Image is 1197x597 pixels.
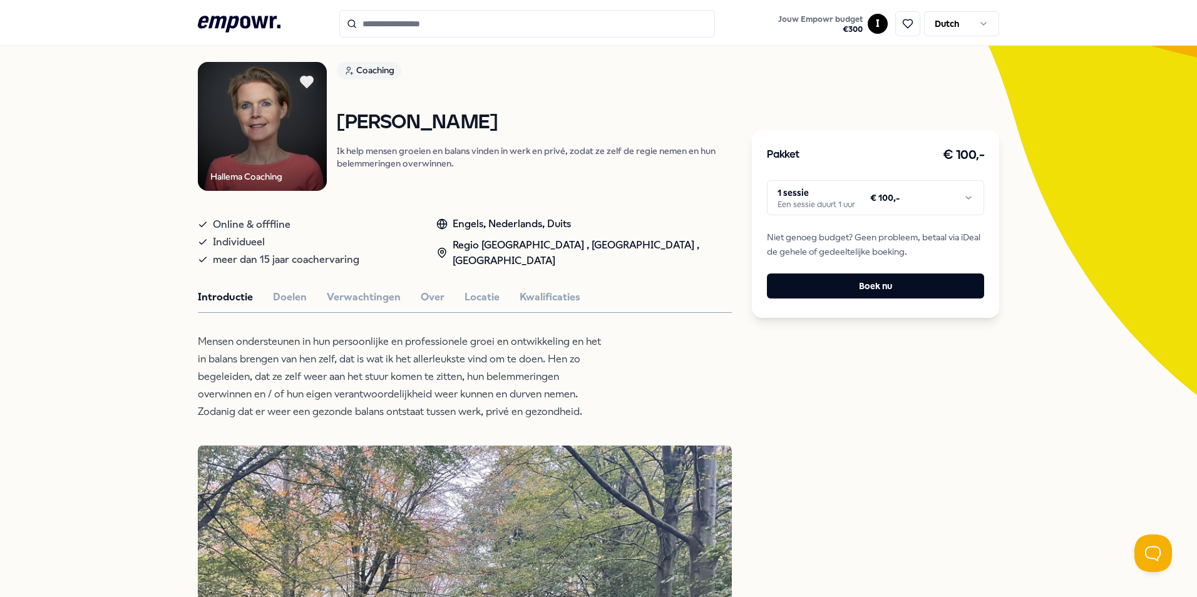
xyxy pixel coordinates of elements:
button: Kwalificaties [520,289,580,305]
button: Locatie [465,289,500,305]
span: Individueel [213,233,265,251]
input: Search for products, categories or subcategories [339,10,715,38]
p: Ik help mensen groeien en balans vinden in werk en privé, zodat ze zelf de regie nemen en hun bel... [337,145,732,170]
a: Coaching [337,62,732,84]
span: Niet genoeg budget? Geen probleem, betaal via iDeal de gehele of gedeeltelijke boeking. [767,230,984,258]
div: Hallema Coaching [210,170,282,183]
span: € 300 [778,24,863,34]
h1: [PERSON_NAME] [337,112,732,134]
button: I [868,14,888,34]
span: Online & offfline [213,216,290,233]
button: Verwachtingen [327,289,401,305]
iframe: Help Scout Beacon - Open [1134,534,1172,572]
h3: Pakket [767,147,799,163]
img: Product Image [198,62,327,191]
span: Jouw Empowr budget [778,14,863,24]
div: Engels, Nederlands, Duits [436,216,732,232]
div: Regio [GEOGRAPHIC_DATA] , [GEOGRAPHIC_DATA] , [GEOGRAPHIC_DATA] [436,237,732,269]
button: Boek nu [767,273,984,298]
div: Coaching [337,62,401,79]
a: Jouw Empowr budget€300 [773,11,868,37]
button: Introductie [198,289,253,305]
p: Mensen ondersteunen in hun persoonlijke en professionele groei en ontwikkeling en het in balans b... [198,333,605,421]
h3: € 100,- [943,145,985,165]
button: Over [421,289,444,305]
button: Jouw Empowr budget€300 [776,12,865,37]
button: Doelen [273,289,307,305]
span: meer dan 15 jaar coachervaring [213,251,359,268]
